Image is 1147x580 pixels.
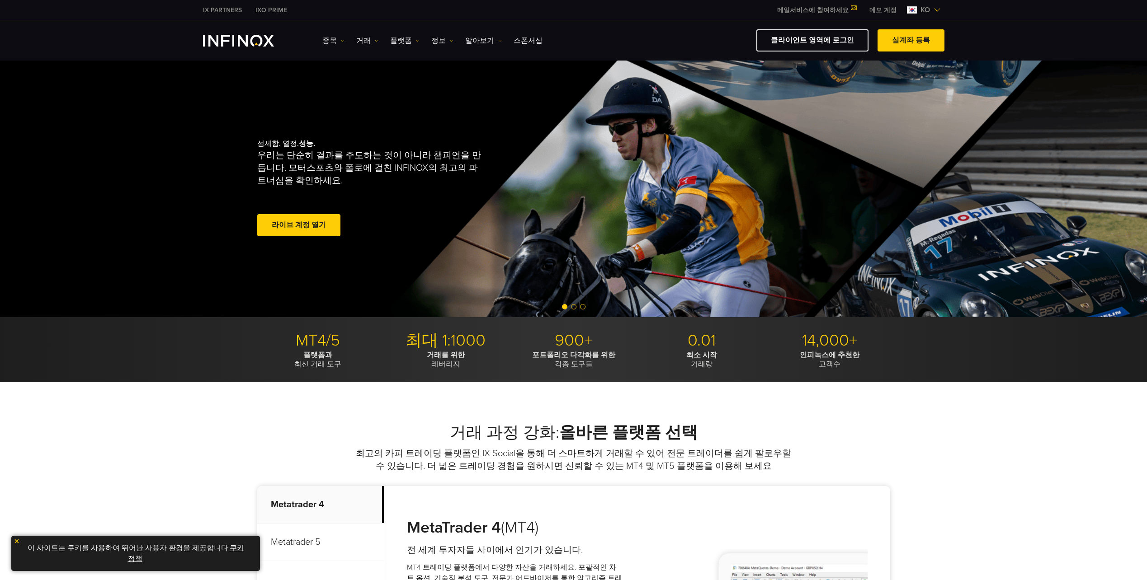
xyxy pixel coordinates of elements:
img: yellow close icon [14,538,20,544]
p: 이 사이트는 쿠키를 사용하여 뛰어난 사용자 환경을 제공합니다. . [16,540,255,566]
a: 정보 [431,35,454,46]
span: Go to slide 1 [562,304,567,309]
a: 클라이언트 영역에 로그인 [756,29,869,51]
a: INFINOX [196,5,249,15]
a: INFINOX Logo [203,35,295,47]
a: INFINOX [249,5,294,15]
a: 플랫폼 [390,35,420,46]
span: ko [917,5,934,15]
strong: 거래를 위한 [427,351,465,360]
p: MT4/5 [257,331,378,351]
a: 종목 [322,35,345,46]
a: INFINOX MENU [863,5,903,15]
a: 스폰서십 [514,35,543,46]
strong: 성능. [299,139,315,148]
strong: MetaTrader 4 [407,518,501,537]
p: Metatrader 4 [257,486,384,524]
strong: 포트폴리오 다각화를 위한 [532,351,615,360]
p: Metatrader 5 [257,524,384,561]
p: 우리는 단순히 결과를 주도하는 것이 아니라 챔피언을 만듭니다. 모터스포츠와 폴로에 걸친 INFINOX의 최고의 파트너십을 확인하세요. [257,149,485,187]
div: 섬세함. 열정. [257,125,542,253]
span: Go to slide 2 [571,304,576,309]
p: 14,000+ [769,331,890,351]
strong: 최소 시작 [686,351,717,360]
a: 메일서비스에 참여하세요 [770,6,863,14]
span: Go to slide 3 [580,304,585,309]
p: 최대 1:1000 [385,331,506,351]
a: 알아보기 [465,35,502,46]
h2: 거래 과정 강화: [257,423,890,443]
p: 최신 거래 도구 [257,351,378,369]
p: 거래량 [641,351,762,369]
h4: 전 세계 투자자들 사이에서 인기가 있습니다. [407,544,623,557]
p: 최고의 카피 트레이딩 플랫폼인 IX Social을 통해 더 스마트하게 거래할 수 있어 전문 트레이더를 쉽게 팔로우할 수 있습니다. 더 넓은 트레이딩 경험을 원하시면 신뢰할 수... [354,447,793,472]
a: 라이브 계정 열기 [257,214,340,236]
p: 각종 도구들 [513,351,634,369]
a: 실계좌 등록 [878,29,944,51]
strong: 플랫폼과 [303,351,332,360]
a: 거래 [356,35,379,46]
p: 고객수 [769,351,890,369]
p: 900+ [513,331,634,351]
strong: 올바른 플랫폼 선택 [559,423,698,442]
p: 0.01 [641,331,762,351]
h3: (MT4) [407,518,623,538]
p: 레버리지 [385,351,506,369]
strong: 인피녹스에 추천한 [800,351,859,360]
